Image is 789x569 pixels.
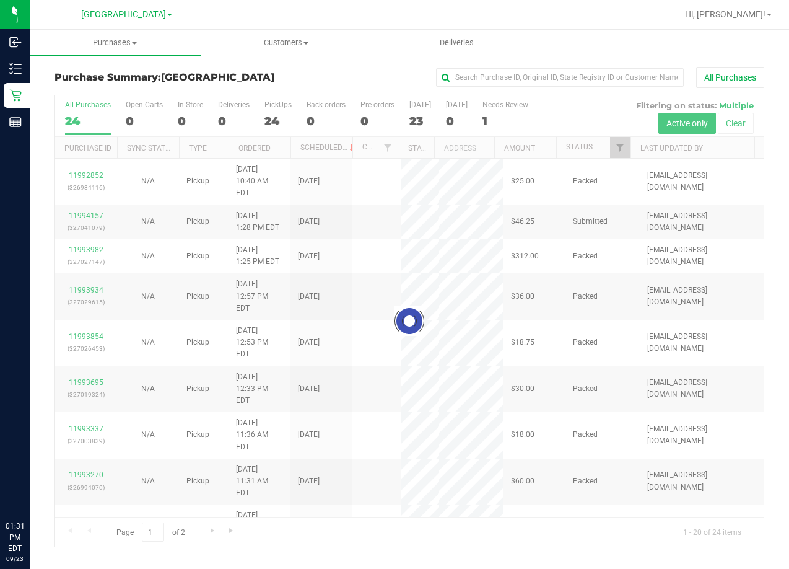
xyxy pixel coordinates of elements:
inline-svg: Reports [9,116,22,128]
iframe: Resource center [12,470,50,507]
p: 01:31 PM EDT [6,521,24,554]
span: [GEOGRAPHIC_DATA] [81,9,166,20]
span: Purchases [30,37,201,48]
span: Customers [201,37,371,48]
span: [GEOGRAPHIC_DATA] [161,71,274,83]
button: All Purchases [696,67,764,88]
span: Deliveries [423,37,490,48]
a: Purchases [30,30,201,56]
input: Search Purchase ID, Original ID, State Registry ID or Customer Name... [436,68,684,87]
a: Deliveries [372,30,543,56]
inline-svg: Inventory [9,63,22,75]
a: Customers [201,30,372,56]
span: Hi, [PERSON_NAME]! [685,9,765,19]
inline-svg: Inbound [9,36,22,48]
inline-svg: Retail [9,89,22,102]
h3: Purchase Summary: [54,72,291,83]
p: 09/23 [6,554,24,563]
